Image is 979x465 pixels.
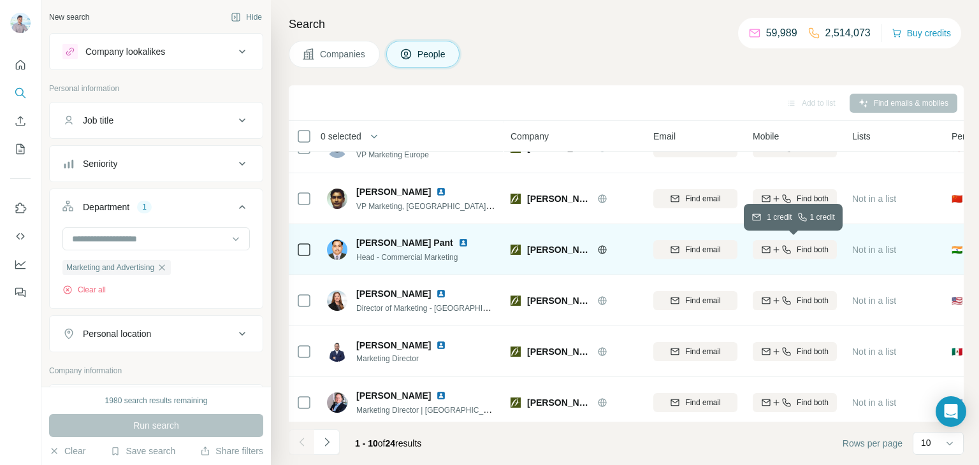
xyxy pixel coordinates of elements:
[753,130,779,143] span: Mobile
[49,83,263,94] p: Personal information
[436,187,446,197] img: LinkedIn logo
[952,345,962,358] span: 🇲🇽
[685,397,720,408] span: Find email
[527,396,591,409] span: [PERSON_NAME]
[653,393,737,412] button: Find email
[105,395,208,406] div: 1980 search results remaining
[10,54,31,76] button: Quick start
[10,110,31,132] button: Enrich CSV
[10,82,31,104] button: Search
[511,194,521,204] img: Logo of Albaugh
[50,148,263,179] button: Seniority
[685,346,720,357] span: Find email
[527,243,591,256] span: [PERSON_NAME]
[511,130,549,143] span: Company
[356,185,431,198] span: [PERSON_NAME]
[314,429,340,455] button: Navigate to next page
[653,240,737,259] button: Find email
[356,201,568,211] span: VP Marketing, [GEOGRAPHIC_DATA]-[GEOGRAPHIC_DATA]
[289,15,964,33] h4: Search
[852,397,896,408] span: Not in a list
[49,11,89,23] div: New search
[50,318,263,349] button: Personal location
[892,24,951,42] button: Buy credits
[527,345,591,358] span: [PERSON_NAME]
[843,437,903,450] span: Rows per page
[10,253,31,276] button: Dashboard
[653,291,737,310] button: Find email
[320,48,366,61] span: Companies
[436,289,446,299] img: LinkedIn logo
[653,342,737,361] button: Find email
[50,105,263,136] button: Job title
[10,281,31,304] button: Feedback
[936,396,966,427] div: Open Intercom Messenger
[327,290,347,311] img: Avatar
[200,445,263,457] button: Share filters
[85,45,165,58] div: Company lookalikes
[436,340,446,350] img: LinkedIn logo
[137,201,152,213] div: 1
[355,438,378,448] span: 1 - 10
[66,262,154,273] span: Marketing and Advertising
[753,342,837,361] button: Find both
[511,397,521,408] img: Logo of Albaugh
[797,244,829,255] span: Find both
[10,13,31,33] img: Avatar
[685,244,720,255] span: Find email
[50,36,263,67] button: Company lookalikes
[511,245,521,255] img: Logo of Albaugh
[511,296,521,306] img: Logo of Albaugh
[753,393,837,412] button: Find both
[436,390,446,401] img: LinkedIn logo
[356,353,461,364] span: Marketing Director
[753,189,837,208] button: Find both
[83,157,117,170] div: Seniority
[852,347,896,357] span: Not in a list
[110,445,175,457] button: Save search
[458,238,468,248] img: LinkedIn logo
[527,192,591,205] span: [PERSON_NAME]
[327,341,347,362] img: Avatar
[527,294,591,307] span: [PERSON_NAME]
[10,138,31,161] button: My lists
[62,284,106,296] button: Clear all
[321,130,361,143] span: 0 selected
[327,189,347,209] img: Avatar
[378,438,386,448] span: of
[356,236,453,249] span: [PERSON_NAME] Pant
[356,287,431,300] span: [PERSON_NAME]
[952,243,962,256] span: 🇮🇳
[356,404,505,415] span: Marketing Director | [GEOGRAPHIC_DATA]
[356,340,431,350] span: [PERSON_NAME]
[356,253,458,262] span: Head - Commercial Marketing
[952,192,962,205] span: 🇨🇳
[327,392,347,413] img: Avatar
[356,389,431,402] span: [PERSON_NAME]
[356,303,514,313] span: Director of Marketing - [GEOGRAPHIC_DATA]
[852,194,896,204] span: Not in a list
[797,346,829,357] span: Find both
[83,114,113,127] div: Job title
[852,296,896,306] span: Not in a list
[356,149,461,161] span: VP Marketing Europe
[50,192,263,227] button: Department1
[852,130,871,143] span: Lists
[797,295,829,306] span: Find both
[49,365,263,376] p: Company information
[766,25,797,41] p: 59,989
[49,445,85,457] button: Clear
[222,8,271,27] button: Hide
[797,397,829,408] span: Find both
[753,291,837,310] button: Find both
[753,240,837,259] button: Find both
[355,438,421,448] span: results
[921,436,931,449] p: 10
[797,193,829,204] span: Find both
[653,130,676,143] span: Email
[327,240,347,260] img: Avatar
[685,193,720,204] span: Find email
[10,225,31,248] button: Use Surfe API
[825,25,871,41] p: 2,514,073
[10,197,31,220] button: Use Surfe on LinkedIn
